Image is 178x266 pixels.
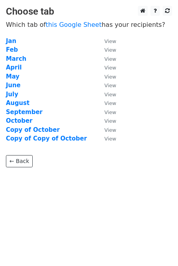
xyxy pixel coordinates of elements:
[6,6,172,17] h3: Choose tab
[96,126,116,133] a: View
[46,21,102,28] a: this Google Sheet
[96,73,116,80] a: View
[6,55,26,62] a: March
[6,117,32,124] a: October
[6,126,60,133] a: Copy of October
[96,117,116,124] a: View
[104,100,116,106] small: View
[96,37,116,45] a: View
[104,74,116,80] small: View
[6,109,43,116] a: September
[6,46,18,53] a: Feb
[6,37,16,45] a: Jan
[96,46,116,53] a: View
[96,135,116,142] a: View
[96,64,116,71] a: View
[6,91,18,98] a: July
[104,109,116,115] small: View
[96,99,116,107] a: View
[6,64,22,71] a: April
[6,155,33,167] a: ← Back
[96,55,116,62] a: View
[6,21,172,29] p: Which tab of has your recipients?
[104,65,116,71] small: View
[104,118,116,124] small: View
[104,127,116,133] small: View
[104,56,116,62] small: View
[104,136,116,142] small: View
[96,109,116,116] a: View
[6,73,19,80] a: May
[104,82,116,88] small: View
[96,91,116,98] a: View
[104,47,116,53] small: View
[6,82,20,89] a: June
[6,99,30,107] a: August
[104,92,116,97] small: View
[6,135,87,142] a: Copy of Copy of October
[96,82,116,89] a: View
[104,38,116,44] small: View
